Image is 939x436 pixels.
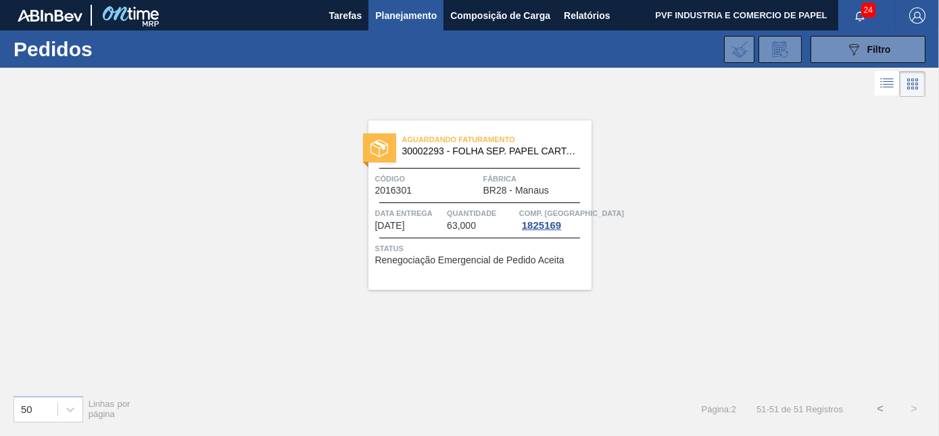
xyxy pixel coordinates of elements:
[759,36,802,63] div: Solicitação de Revisão de Pedidos
[21,404,32,415] div: 50
[370,139,388,157] img: status
[447,221,476,231] span: 63,000
[375,186,412,196] span: 2016301
[375,172,480,186] span: Código
[375,221,405,231] span: 15/11/2025
[838,6,882,25] button: Notificações
[14,41,203,57] h1: Pedidos
[724,36,754,63] div: Importar Negociações dos Pedidos
[863,392,897,426] button: <
[909,7,925,24] img: Logout
[483,186,549,196] span: BR28 - Manaus
[329,7,362,24] span: Tarefas
[702,404,736,414] span: Página : 2
[375,255,564,265] span: Renegociação Emergencial de Pedido Aceita
[875,71,900,97] div: Visão em Lista
[861,3,875,18] span: 24
[348,121,592,290] a: statusAguardando Faturamento30002293 - FOLHA SEP. PAPEL CARTAO 1200x1000M 350gCódigo2016301Fábric...
[867,44,891,55] span: Filtro
[519,220,564,231] div: 1825169
[564,7,610,24] span: Relatórios
[811,36,925,63] button: Filtro
[402,146,581,156] span: 30002293 - FOLHA SEP. PAPEL CARTAO 1200x1000M 350g
[483,172,588,186] span: Fábrica
[89,399,130,419] span: Linhas por página
[375,7,437,24] span: Planejamento
[450,7,550,24] span: Composição de Carga
[375,242,588,255] span: Status
[375,206,444,220] span: Data entrega
[519,206,624,220] span: Comp. Carga
[756,404,843,414] span: 51 - 51 de 51 Registros
[900,71,925,97] div: Visão em Cards
[402,133,592,146] span: Aguardando Faturamento
[18,9,82,22] img: TNhmsLtSVTkK8tSr43FrP2fwEKptu5GPRR3wAAAABJRU5ErkJggg==
[447,206,516,220] span: Quantidade
[519,206,588,231] a: Comp. [GEOGRAPHIC_DATA]1825169
[897,392,931,426] button: >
